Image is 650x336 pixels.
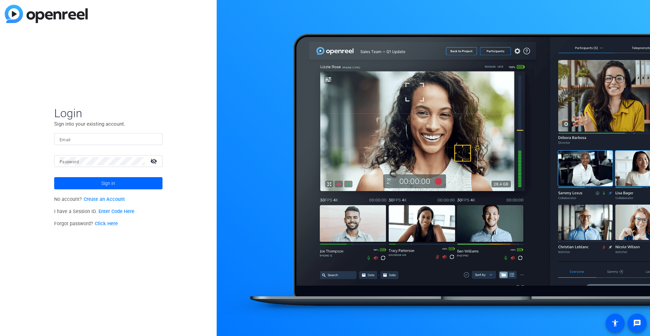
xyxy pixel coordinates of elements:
[5,5,88,23] img: blue-gradient.svg
[54,120,162,128] p: Sign into your existing account.
[54,196,125,202] span: No account?
[146,156,162,166] mat-icon: visibility_off
[60,138,71,142] mat-label: Email
[101,175,115,192] span: Sign in
[54,221,118,227] span: Forgot password?
[54,209,134,214] span: I have a Session ID.
[95,221,118,227] a: Click Here
[54,106,162,120] span: Login
[633,319,641,327] mat-icon: message
[54,177,162,189] button: Sign in
[60,135,157,143] input: Enter Email Address
[60,160,79,164] mat-label: Password
[99,209,134,214] a: Enter Code Here
[611,319,619,327] mat-icon: accessibility
[84,196,125,202] a: Create an Account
